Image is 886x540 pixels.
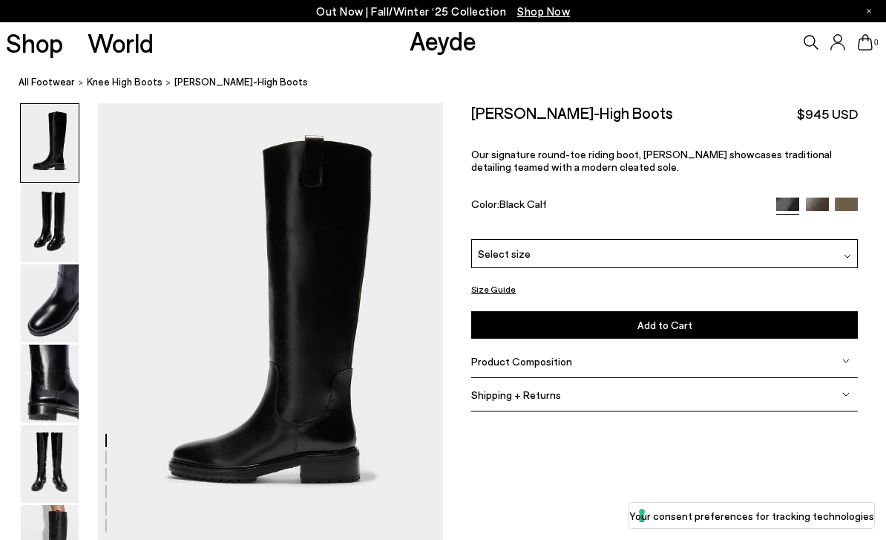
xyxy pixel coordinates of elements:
[21,345,79,423] img: Henry Knee-High Boots - Image 4
[87,76,163,88] span: knee high boots
[842,357,850,365] img: svg%3E
[478,246,531,261] span: Select size
[797,105,858,123] span: $945 USD
[471,148,858,173] p: Our signature round-toe riding boot, [PERSON_NAME] showcases traditional detailing teamed with a ...
[19,62,886,103] nav: breadcrumb
[629,508,874,524] label: Your consent preferences for tracking technologies
[844,253,851,260] img: svg%3E
[471,280,516,299] button: Size Guide
[873,39,880,47] span: 0
[499,198,547,210] span: Black Calf
[21,264,79,342] img: Henry Knee-High Boots - Image 3
[471,311,858,339] button: Add to Cart
[87,74,163,90] a: knee high boots
[517,4,570,18] span: Navigate to /collections/new-in
[21,184,79,262] img: Henry Knee-High Boots - Image 2
[316,2,570,21] p: Out Now | Fall/Winter ‘25 Collection
[6,30,63,56] a: Shop
[471,355,572,368] span: Product Composition
[637,319,692,331] span: Add to Cart
[21,425,79,503] img: Henry Knee-High Boots - Image 5
[21,104,79,182] img: Henry Knee-High Boots - Image 1
[471,388,561,401] span: Shipping + Returns
[471,103,673,122] h2: [PERSON_NAME]-High Boots
[174,74,308,90] span: [PERSON_NAME]-High Boots
[858,34,873,51] a: 0
[842,391,850,398] img: svg%3E
[88,30,154,56] a: World
[410,25,476,56] a: Aeyde
[471,198,764,215] div: Color:
[629,503,874,528] button: Your consent preferences for tracking technologies
[19,74,75,90] a: All Footwear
